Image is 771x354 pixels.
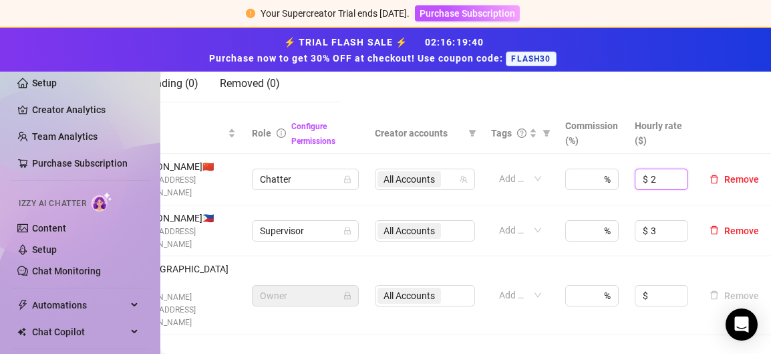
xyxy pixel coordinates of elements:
[343,227,351,235] span: lock
[375,126,463,141] span: Creator accounts
[94,113,244,154] th: Name
[131,262,236,291] span: [DEMOGRAPHIC_DATA] 🇺🇸
[32,78,57,88] a: Setup
[710,175,719,184] span: delete
[32,266,101,276] a: Chat Monitoring
[144,76,198,92] div: Pending (0)
[277,128,286,138] span: info-circle
[710,226,719,235] span: delete
[246,9,255,18] span: exclamation-circle
[383,172,435,187] span: All Accounts
[17,327,26,337] img: Chat Copilot
[261,8,410,19] span: Your Supercreator Trial ends [DATE].
[557,113,627,154] th: Commission (%)
[343,175,351,183] span: lock
[102,126,225,141] span: Name
[540,123,553,143] span: filter
[131,291,236,329] span: [PERSON_NAME][EMAIL_ADDRESS][DOMAIN_NAME]
[415,5,520,21] button: Purchase Subscription
[32,321,127,343] span: Chat Copilot
[131,159,236,174] span: [PERSON_NAME] 🇨🇳
[491,126,512,141] span: Tags
[543,129,551,137] span: filter
[726,308,758,341] div: Open Intercom Messenger
[92,192,112,211] img: AI Chatter
[131,226,236,251] span: [EMAIL_ADDRESS][DOMAIN_NAME]
[260,286,351,306] span: Owner
[704,223,764,239] button: Remove
[252,128,271,139] span: Role
[468,129,476,137] span: filter
[209,53,506,64] strong: Purchase now to get 30% OFF at checkout! Use coupon code:
[32,244,57,255] a: Setup
[220,76,280,92] div: Removed (0)
[291,122,335,146] a: Configure Permissions
[460,175,468,183] span: team
[425,37,484,48] span: 02 : 16 : 19 : 40
[724,226,759,236] span: Remove
[704,171,764,187] button: Remove
[517,128,526,138] span: question-circle
[32,131,98,142] a: Team Analytics
[260,221,351,241] span: Supervisor
[627,113,696,154] th: Hourly rate ($)
[466,123,479,143] span: filter
[415,8,520,19] a: Purchase Subscription
[32,158,128,169] a: Purchase Subscription
[17,300,28,311] span: thunderbolt
[420,8,515,19] span: Purchase Subscription
[32,223,66,234] a: Content
[260,169,351,189] span: Chatter
[131,174,236,199] span: [EMAIL_ADDRESS][DOMAIN_NAME]
[704,288,764,304] button: Remove
[32,99,139,120] a: Creator Analytics
[506,52,556,66] span: FLASH30
[724,174,759,185] span: Remove
[19,197,86,210] span: Izzy AI Chatter
[209,37,561,64] strong: ⚡ TRIAL FLASH SALE ⚡
[32,294,127,316] span: Automations
[343,292,351,300] span: lock
[131,211,236,226] span: [PERSON_NAME] 🇵🇭
[377,171,441,187] span: All Accounts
